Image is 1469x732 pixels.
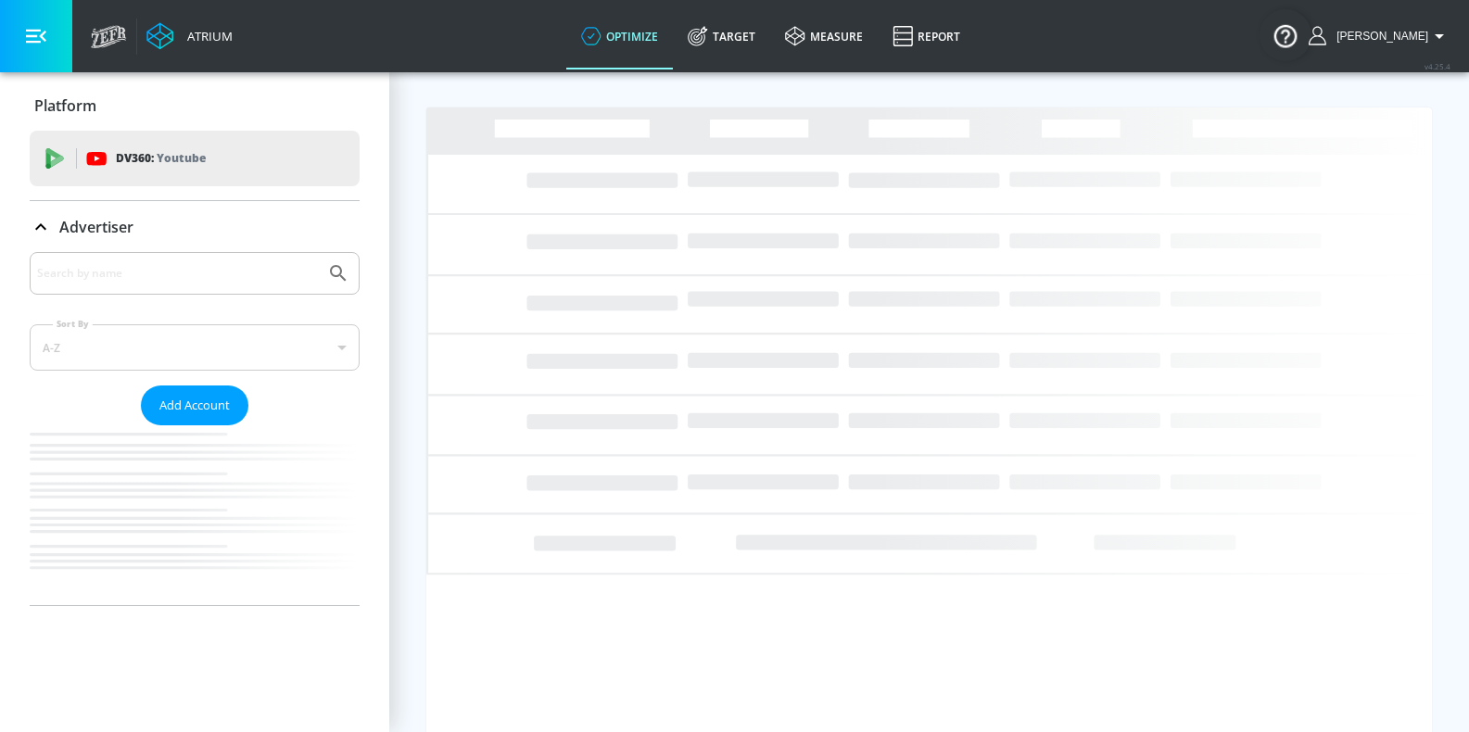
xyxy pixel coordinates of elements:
[141,385,248,425] button: Add Account
[878,3,975,69] a: Report
[673,3,770,69] a: Target
[770,3,878,69] a: measure
[30,324,360,371] div: A-Z
[180,28,233,44] div: Atrium
[157,148,206,168] p: Youtube
[1329,30,1428,43] span: login as: emily.shoemaker@zefr.com
[146,22,233,50] a: Atrium
[59,217,133,237] p: Advertiser
[30,201,360,253] div: Advertiser
[30,425,360,605] nav: list of Advertiser
[1425,61,1450,71] span: v 4.25.4
[53,318,93,330] label: Sort By
[566,3,673,69] a: optimize
[1309,25,1450,47] button: [PERSON_NAME]
[30,252,360,605] div: Advertiser
[116,148,206,169] p: DV360:
[30,131,360,186] div: DV360: Youtube
[30,80,360,132] div: Platform
[37,261,318,285] input: Search by name
[1260,9,1311,61] button: Open Resource Center
[34,95,96,116] p: Platform
[159,395,230,416] span: Add Account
